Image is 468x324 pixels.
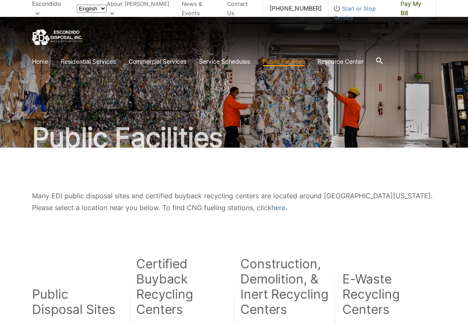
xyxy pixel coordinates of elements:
a: Public Facilities [263,57,305,66]
h2: E-Waste Recycling Centers [342,271,436,317]
a: Resource Center [317,57,363,66]
h2: Construction, Demolition, & Inert Recycling Centers [240,256,328,317]
a: Commercial Services [129,57,186,66]
a: Home [32,57,48,66]
h2: Public Disposal Sites [32,286,116,317]
a: EDCD logo. Return to the homepage. [32,30,83,46]
h1: Public Facilities [32,124,436,151]
a: here [272,202,285,213]
span: Many EDI public disposal sites and certified buyback recycling centers are located around [GEOGRA... [32,192,433,212]
h2: Certified Buyback Recycling Centers [136,256,221,317]
select: Select a language [77,5,107,13]
a: Residential Services [61,57,116,66]
a: Service Schedules [199,57,250,66]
